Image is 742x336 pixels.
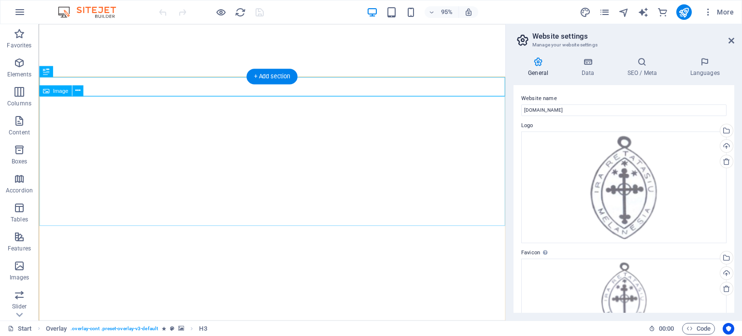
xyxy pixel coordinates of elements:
[246,69,297,84] div: + Add section
[12,303,27,310] p: Slider
[521,120,727,131] label: Logo
[46,323,67,335] span: Click to select. Double-click to edit
[521,247,727,259] label: Favicon
[10,274,29,281] p: Images
[53,88,68,93] span: Image
[162,326,166,331] i: Element contains an animation
[618,7,629,18] i: Navigator
[170,326,174,331] i: This element is a customizable preset
[521,131,727,244] div: DesignedBGremoved.png
[649,323,674,335] h6: Session time
[9,129,30,136] p: Content
[657,6,669,18] button: commerce
[638,7,649,18] i: AI Writer
[8,323,32,335] a: Click to cancel selection. Double-click to open Pages
[703,7,734,17] span: More
[234,6,246,18] button: reload
[666,325,667,332] span: :
[580,7,591,18] i: Design (Ctrl+Alt+Y)
[11,216,28,223] p: Tables
[678,7,689,18] i: Publish
[215,6,227,18] button: Click here to leave preview mode and continue editing
[599,7,610,18] i: Pages (Ctrl+Alt+S)
[699,4,738,20] button: More
[675,57,734,77] h4: Languages
[7,71,32,78] p: Elements
[6,187,33,194] p: Accordion
[199,323,207,335] span: Click to select. Double-click to edit
[532,41,715,49] h3: Manage your website settings
[613,57,675,77] h4: SEO / Meta
[723,323,734,335] button: Usercentrics
[618,6,630,18] button: navigator
[235,7,246,18] i: Reload page
[521,93,727,104] label: Website name
[464,8,473,16] i: On resize automatically adjust zoom level to fit chosen device.
[567,57,613,77] h4: Data
[599,6,611,18] button: pages
[521,104,727,116] input: Name...
[8,245,31,252] p: Features
[532,32,734,41] h2: Website settings
[638,6,649,18] button: text_generator
[521,259,727,336] div: pixelcut-export-YJmf6Rn1y8EpnJTq6hjKKQ-BVAXmvPgjTZ1-uRXLQrqOg.png
[657,7,668,18] i: Commerce
[56,6,128,18] img: Editor Logo
[46,323,207,335] nav: breadcrumb
[178,326,184,331] i: This element contains a background
[7,100,31,107] p: Columns
[7,42,31,49] p: Favorites
[71,323,158,335] span: . overlay-cont .preset-overlay-v3-default
[12,158,28,165] p: Boxes
[659,323,674,335] span: 00 00
[686,323,711,335] span: Code
[425,6,459,18] button: 95%
[439,6,455,18] h6: 95%
[682,323,715,335] button: Code
[676,4,692,20] button: publish
[580,6,591,18] button: design
[514,57,567,77] h4: General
